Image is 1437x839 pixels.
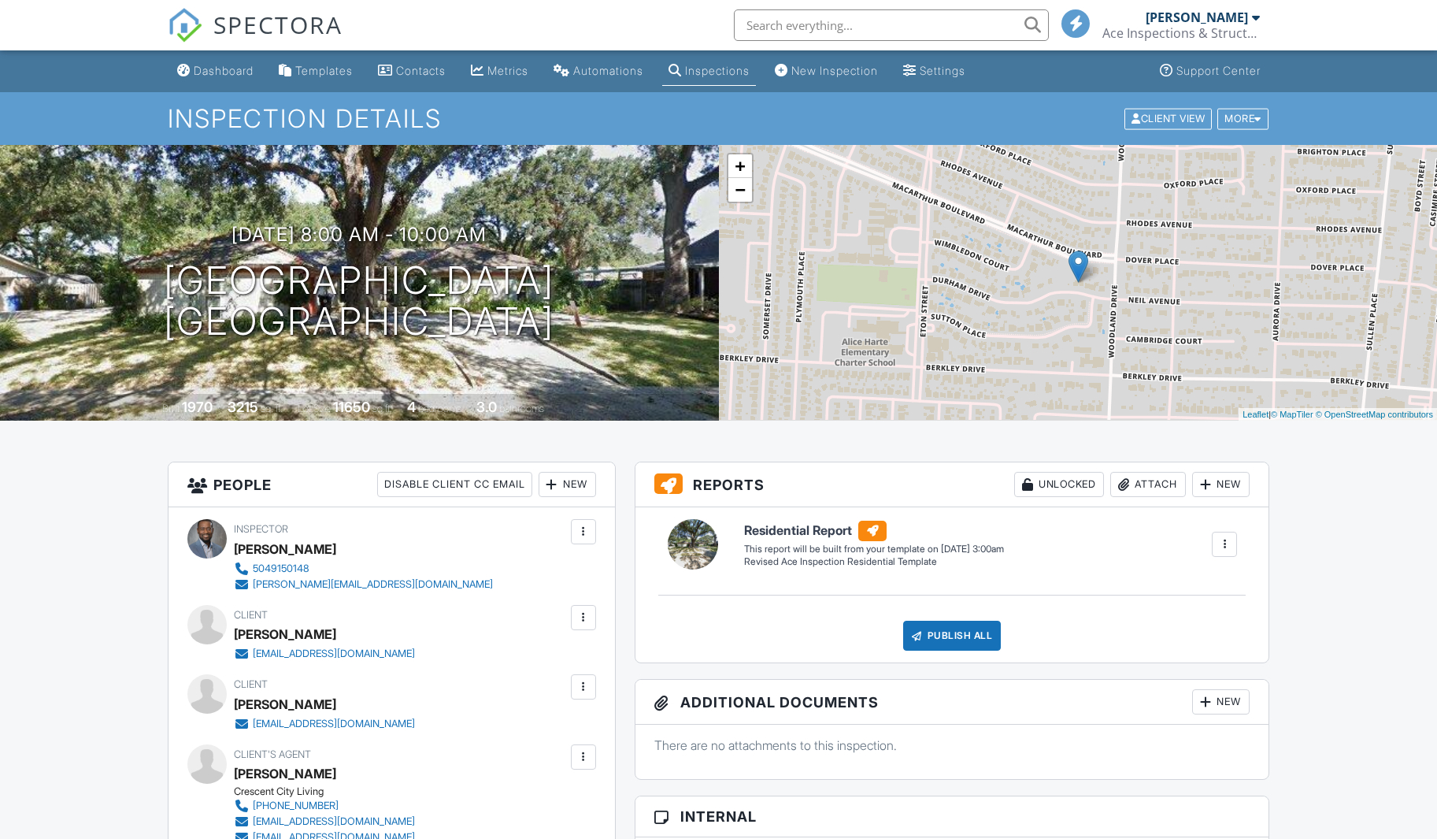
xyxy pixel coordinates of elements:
div: [EMAIL_ADDRESS][DOMAIN_NAME] [253,815,415,828]
h1: [GEOGRAPHIC_DATA] [GEOGRAPHIC_DATA] [164,260,554,343]
a: Zoom in [728,154,752,178]
div: [PERSON_NAME] [1146,9,1248,25]
div: [PERSON_NAME] [234,537,336,561]
h6: Residential Report [744,521,1004,541]
div: New Inspection [791,64,878,77]
div: Crescent City Living [234,785,428,798]
div: Client View [1124,108,1212,129]
div: Attach [1110,472,1186,497]
div: 3215 [228,399,258,415]
div: [EMAIL_ADDRESS][DOMAIN_NAME] [253,648,415,660]
div: 3.0 [476,399,497,415]
div: [PERSON_NAME][EMAIL_ADDRESS][DOMAIN_NAME] [253,578,493,591]
div: Templates [295,64,353,77]
a: 5049150148 [234,561,493,577]
h3: Internal [635,796,1269,837]
a: Dashboard [171,57,260,86]
div: 1970 [182,399,213,415]
h3: Reports [635,462,1269,507]
a: [PHONE_NUMBER] [234,798,415,814]
div: Contacts [396,64,446,77]
div: Disable Client CC Email [377,472,532,497]
input: Search everything... [734,9,1049,41]
a: Settings [897,57,972,86]
div: Settings [920,64,965,77]
div: 4 [407,399,416,415]
div: [PHONE_NUMBER] [253,800,339,812]
h3: Additional Documents [635,680,1269,725]
a: Templates [272,57,359,86]
div: Ace Inspections & Structural Services, LLC [1102,25,1260,41]
a: Inspections [662,57,756,86]
a: Contacts [372,57,452,86]
img: The Best Home Inspection Software - Spectora [168,8,202,43]
span: Built [162,403,180,414]
span: sq. ft. [261,403,283,414]
span: SPECTORA [213,8,343,41]
div: [EMAIL_ADDRESS][DOMAIN_NAME] [253,718,415,730]
div: This report will be built from your template on [DATE] 3:00am [744,543,1004,555]
div: 5049150148 [253,562,309,575]
h1: Inspection Details [168,105,1270,132]
a: New Inspection [768,57,884,86]
div: Support Center [1176,64,1261,77]
div: Automations [573,64,643,77]
span: Inspector [234,523,288,535]
a: [EMAIL_ADDRESS][DOMAIN_NAME] [234,814,415,830]
a: Metrics [465,57,535,86]
span: bedrooms [418,403,461,414]
div: Publish All [903,621,1002,651]
div: [PERSON_NAME] [234,622,336,646]
div: Dashboard [194,64,254,77]
a: SPECTORA [168,21,343,54]
span: sq.ft. [372,403,392,414]
div: New [1192,472,1250,497]
span: Client's Agent [234,748,311,760]
div: Inspections [685,64,750,77]
div: | [1239,408,1437,421]
a: [PERSON_NAME][EMAIL_ADDRESS][DOMAIN_NAME] [234,577,493,592]
div: New [1192,689,1250,715]
a: Zoom out [728,178,752,202]
a: © OpenStreetMap contributors [1316,410,1433,419]
a: Support Center [1154,57,1267,86]
a: Client View [1123,112,1216,124]
div: 11650 [333,399,370,415]
div: Metrics [487,64,528,77]
a: © MapTiler [1271,410,1313,419]
div: [PERSON_NAME] [234,692,336,716]
span: Client [234,678,268,690]
h3: [DATE] 8:00 am - 10:00 am [231,224,487,245]
div: New [539,472,596,497]
div: Revised Ace Inspection Residential Template [744,555,1004,569]
span: Lot Size [298,403,331,414]
a: Leaflet [1243,410,1268,419]
span: bathrooms [499,403,544,414]
div: Unlocked [1014,472,1104,497]
a: [PERSON_NAME] [234,762,336,785]
h3: People [169,462,615,507]
a: [EMAIL_ADDRESS][DOMAIN_NAME] [234,716,415,732]
a: [EMAIL_ADDRESS][DOMAIN_NAME] [234,646,415,662]
div: More [1217,108,1268,129]
a: Automations (Basic) [547,57,650,86]
span: Client [234,609,268,621]
p: There are no attachments to this inspection. [654,737,1250,754]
